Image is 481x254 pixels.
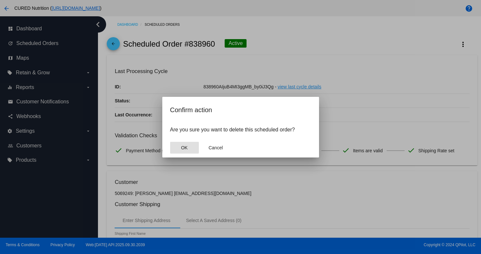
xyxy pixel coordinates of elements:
span: OK [181,145,187,150]
h2: Confirm action [170,105,311,115]
p: Are you sure you want to delete this scheduled order? [170,127,311,133]
button: Close dialog [201,142,230,154]
button: Close dialog [170,142,199,154]
span: Cancel [209,145,223,150]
